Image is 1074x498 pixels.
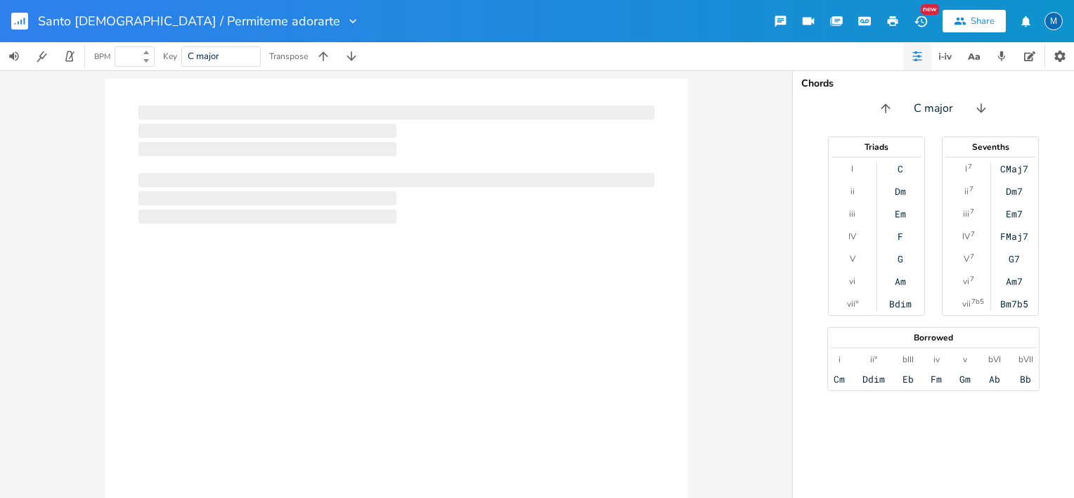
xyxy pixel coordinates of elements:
[895,186,906,197] div: Dm
[38,15,340,27] span: Santo [DEMOGRAPHIC_DATA] / Permiteme adorarte
[849,276,855,287] div: vi
[898,253,903,264] div: G
[969,184,973,195] sup: 7
[943,143,1038,151] div: Sevenths
[902,373,914,385] div: Eb
[963,208,969,219] div: iii
[970,274,974,285] sup: 7
[964,253,969,264] div: V
[902,354,914,365] div: bIII
[1009,253,1020,264] div: G7
[163,52,177,60] div: Key
[971,15,995,27] div: Share
[933,354,940,365] div: iv
[1020,373,1031,385] div: Bb
[963,354,967,365] div: v
[848,231,856,242] div: IV
[943,10,1006,32] button: Share
[962,298,971,309] div: vii
[1000,298,1028,309] div: Bm7b5
[1006,276,1023,287] div: Am7
[895,208,906,219] div: Em
[851,163,853,174] div: I
[1006,186,1023,197] div: Dm7
[94,53,110,60] div: BPM
[850,186,855,197] div: ii
[965,163,967,174] div: I
[898,163,903,174] div: C
[849,208,855,219] div: iii
[829,143,924,151] div: Triads
[971,296,984,307] sup: 7b5
[988,354,1001,365] div: bVI
[839,354,841,365] div: i
[834,373,845,385] div: Cm
[968,161,972,172] sup: 7
[970,206,974,217] sup: 7
[889,298,912,309] div: Bdim
[1000,163,1028,174] div: CMaj7
[847,298,858,309] div: vii°
[962,231,970,242] div: IV
[959,373,971,385] div: Gm
[898,231,903,242] div: F
[989,373,1000,385] div: Ab
[862,373,885,385] div: Ddim
[828,333,1039,342] div: Borrowed
[269,52,308,60] div: Transpose
[895,276,906,287] div: Am
[870,354,877,365] div: ii°
[1006,208,1023,219] div: Em7
[971,229,975,240] sup: 7
[964,186,969,197] div: ii
[1044,5,1063,37] button: M
[1018,354,1033,365] div: bVII
[907,8,935,34] button: New
[1000,231,1028,242] div: FMaj7
[801,79,1066,89] div: Chords
[188,50,219,63] span: C major
[914,101,953,117] span: C major
[850,253,855,264] div: V
[1044,12,1063,30] div: Ministerio de Adoracion Aguadilla
[963,276,969,287] div: vi
[931,373,942,385] div: Fm
[921,4,939,15] div: New
[970,251,974,262] sup: 7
